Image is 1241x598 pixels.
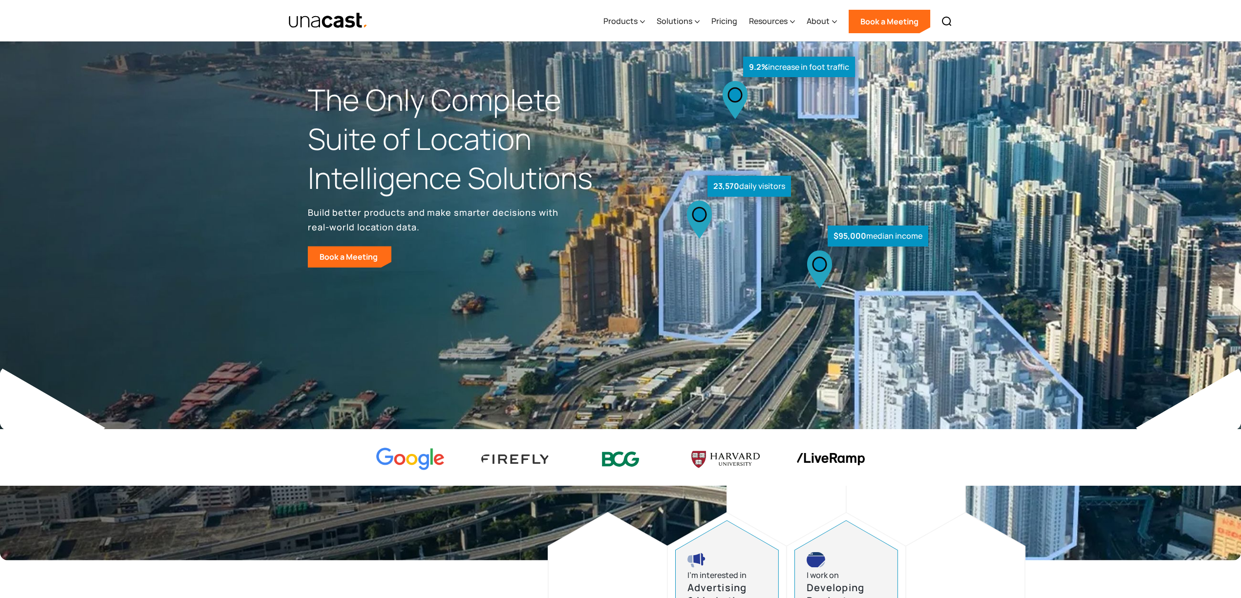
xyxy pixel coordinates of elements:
div: About [807,1,837,41]
div: Resources [749,1,795,41]
strong: $95,000 [834,230,866,241]
img: Harvard U logo [691,448,760,471]
img: Unacast text logo [288,12,368,29]
div: Products [603,1,645,41]
a: home [288,12,368,29]
div: Solutions [657,1,700,41]
a: Book a Meeting [849,10,930,33]
img: liveramp logo [796,453,865,465]
div: Products [603,15,638,27]
img: Search icon [941,16,953,27]
a: Pricing [711,1,737,41]
div: I’m interested in [687,569,747,582]
div: Solutions [657,15,692,27]
strong: 23,570 [713,181,739,191]
strong: 9.2% [749,62,768,72]
a: Book a Meeting [308,246,391,268]
div: About [807,15,830,27]
div: increase in foot traffic [743,57,855,78]
div: Resources [749,15,788,27]
h1: The Only Complete Suite of Location Intelligence Solutions [308,81,620,197]
img: developing products icon [807,552,825,568]
img: advertising and marketing icon [687,552,706,568]
div: I work on [807,569,839,582]
div: median income [828,226,928,247]
p: Build better products and make smarter decisions with real-world location data. [308,205,562,234]
img: Firefly Advertising logo [481,454,550,464]
img: BCG logo [586,445,655,473]
div: daily visitors [707,176,791,197]
img: Google logo Color [376,448,445,471]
